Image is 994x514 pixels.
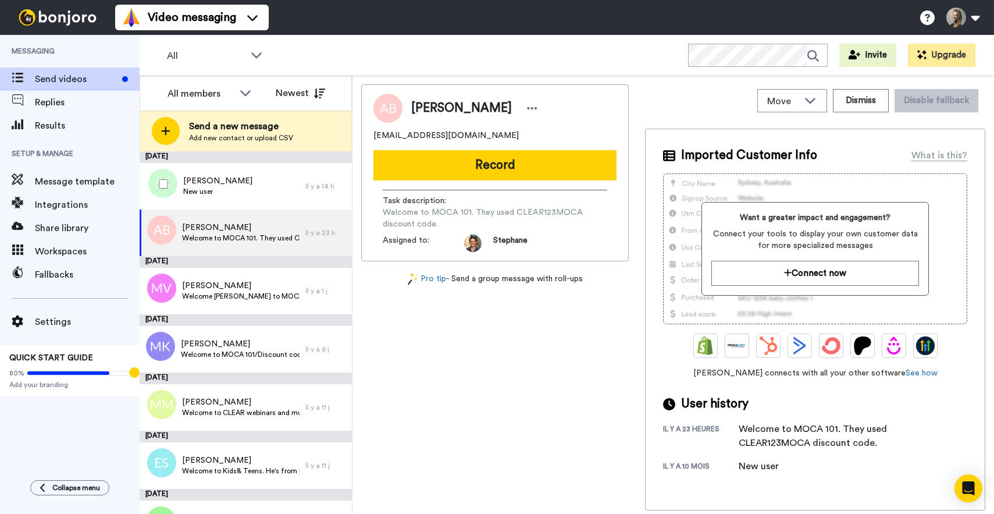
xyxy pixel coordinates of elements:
img: vm-color.svg [122,8,141,27]
span: Want a greater impact and engagement? [711,212,919,224]
span: Results [35,119,140,133]
img: Hubspot [759,336,778,355]
span: Replies [35,95,140,109]
div: What is this? [911,148,967,162]
span: Workspaces [35,244,140,258]
span: Welcome to MOCA 101. They used CLEAR123MOCA discount code. [383,207,607,230]
img: mm.png [147,390,176,419]
span: Video messaging [148,9,236,26]
img: Shopify [696,336,715,355]
span: All [167,49,245,63]
img: Ontraport [728,336,746,355]
span: [PERSON_NAME] [183,175,252,187]
div: Il y a 23 h [305,228,346,237]
div: Il y a 6 j [305,345,346,354]
span: 80% [9,368,24,378]
button: Dismiss [833,89,889,112]
span: Integrations [35,198,140,212]
div: il y a 10 mois [663,462,739,473]
span: Add new contact or upload CSV [189,133,293,143]
span: Assigned to: [383,235,464,252]
div: - Send a group message with roll-ups [361,273,629,285]
span: Welcome to CLEAR webinars and multiple courses from 101+201 [182,408,300,417]
span: Welcome to MOCA 101/Discount code CLEARtps50/Is also interested in MOCA 201. I told them the disc... [181,350,300,359]
img: GoHighLevel [916,336,935,355]
img: Image of Archan Bhandari [373,94,402,123]
span: Message template [35,175,140,189]
img: ab.png [147,215,176,244]
img: Drip [885,336,903,355]
div: il y a 23 heures [663,424,739,450]
span: QUICK START GUIDE [9,354,93,362]
span: Settings [35,315,140,329]
div: [DATE] [140,489,352,501]
div: New user [739,459,797,473]
span: User history [681,395,749,413]
img: mk.png [146,332,175,361]
div: Open Intercom Messenger [954,474,982,502]
div: Il y a 11 j [305,403,346,412]
img: magic-wand.svg [408,273,418,285]
span: Send videos [35,72,117,86]
span: [EMAIL_ADDRESS][DOMAIN_NAME] [373,130,519,141]
button: Collapse menu [30,480,109,495]
div: [DATE] [140,151,352,163]
span: [PERSON_NAME] connects with all your other software [663,367,967,379]
div: [DATE] [140,431,352,442]
div: Il y a 11 j [305,461,346,470]
span: [PERSON_NAME] [182,222,300,233]
div: Tooltip anchor [129,367,140,378]
span: Imported Customer Info [681,147,817,164]
span: Send a new message [189,119,293,133]
span: Stephane [493,235,528,252]
div: Il y a 14 h [305,182,346,191]
img: bj-logo-header-white.svg [14,9,101,26]
button: Newest [267,81,334,105]
img: Patreon [853,336,872,355]
div: [DATE] [140,256,352,268]
a: See how [906,369,938,377]
span: [PERSON_NAME] [182,455,300,466]
span: Collapse menu [52,483,100,492]
img: ConvertKit [822,336,840,355]
span: Connect your tools to display your own customer data for more specialized messages [711,228,919,251]
span: Welcome to MOCA 101. They used CLEAR123MOCA discount code. [182,233,300,243]
span: Add your branding [9,380,130,389]
span: Move [767,94,799,108]
span: [PERSON_NAME] [182,396,300,408]
span: [PERSON_NAME] [411,100,512,117]
span: Fallbacks [35,268,140,282]
button: Connect now [711,261,919,286]
img: mv.png [147,274,176,303]
img: ActiveCampaign [790,336,809,355]
span: Welcome to Kids& Teens. He's from [US_STATE], [GEOGRAPHIC_DATA] [182,466,300,476]
div: Welcome to MOCA 101. They used CLEAR123MOCA discount code. [739,422,925,450]
button: Record [373,150,617,180]
button: Disable fallback [895,89,978,112]
div: [DATE] [140,373,352,384]
button: Invite [839,44,896,67]
img: da5f5293-2c7b-4288-972f-10acbc376891-1597253892.jpg [464,235,482,252]
img: es.png [147,448,176,477]
span: Welcome [PERSON_NAME] to MOCA 101, she already started [182,292,300,301]
span: [PERSON_NAME] [181,338,300,350]
div: [DATE] [140,314,352,326]
div: Il y a 1 j [305,286,346,296]
span: [PERSON_NAME] [182,280,300,292]
span: Share library [35,221,140,235]
button: Upgrade [908,44,975,67]
span: New user [183,187,252,196]
div: All members [168,87,234,101]
span: Task description : [383,195,464,207]
a: Pro tip [408,273,446,285]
